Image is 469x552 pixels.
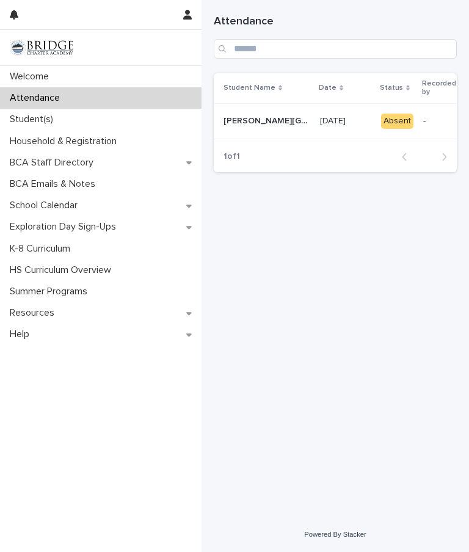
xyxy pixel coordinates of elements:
button: Back [392,151,424,162]
p: Student(s) [5,114,63,125]
p: School Calendar [5,200,87,211]
p: Welcome [5,71,59,82]
p: HS Curriculum Overview [5,264,121,276]
input: Search [214,39,457,59]
p: 1 of 1 [214,142,250,172]
h1: Attendance [214,15,457,29]
p: Resources [5,307,64,319]
p: Household & Registration [5,136,126,147]
p: Status [380,81,403,95]
p: Liv Omeara-Hamar [224,114,313,126]
a: Powered By Stacker [304,531,366,538]
p: Summer Programs [5,286,97,297]
p: K-8 Curriculum [5,243,80,255]
button: Next [424,151,457,162]
p: BCA Staff Directory [5,157,103,169]
p: Attendance [5,92,70,104]
img: V1C1m3IdTEidaUdm9Hs0 [10,40,73,56]
p: BCA Emails & Notes [5,178,105,190]
p: Help [5,329,39,340]
div: Absent [381,114,413,129]
p: - [423,116,462,126]
p: Student Name [224,81,275,95]
p: Recorded by [422,77,456,100]
p: Date [319,81,336,95]
p: [DATE] [320,114,348,126]
p: Exploration Day Sign-Ups [5,221,126,233]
